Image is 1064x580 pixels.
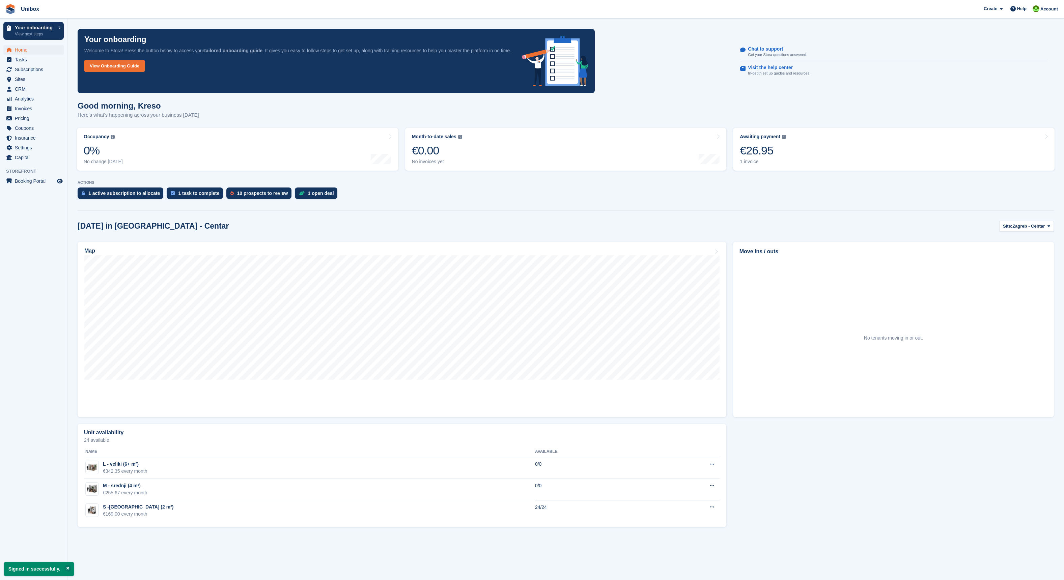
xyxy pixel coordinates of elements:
[3,153,64,162] a: menu
[84,36,146,43] p: Your onboarding
[3,133,64,143] a: menu
[84,430,123,436] h2: Unit availability
[15,65,55,74] span: Subscriptions
[15,25,55,30] p: Your onboarding
[103,482,147,489] div: M - srednji (4 m²)
[78,101,199,110] h1: Good morning, Kreso
[226,187,295,202] a: 10 prospects to review
[3,176,64,186] a: menu
[15,75,55,84] span: Sites
[15,176,55,186] span: Booking Portal
[84,144,123,157] div: 0%
[864,335,923,342] div: No tenants moving in or out.
[999,221,1054,232] button: Site: Zagreb - Centar
[295,187,341,202] a: 1 open deal
[82,191,85,195] img: active_subscription_to_allocate_icon-d502201f5373d7db506a760aba3b589e785aa758c864c3986d89f69b8ff3...
[15,84,55,94] span: CRM
[84,248,95,254] h2: Map
[3,45,64,55] a: menu
[740,159,786,165] div: 1 invoice
[3,75,64,84] a: menu
[84,159,123,165] div: No change [DATE]
[84,60,145,72] a: View Onboarding Guide
[5,4,16,14] img: stora-icon-8386f47178a22dfd0bd8f6a31ec36ba5ce8667c1dd55bd0f319d3a0aa187defe.svg
[56,177,64,185] a: Preview store
[78,222,229,231] h2: [DATE] in [GEOGRAPHIC_DATA] - Centar
[535,446,649,457] th: Available
[1012,223,1045,230] span: Zagreb - Centar
[178,191,219,196] div: 1 task to complete
[171,191,175,195] img: task-75834270c22a3079a89374b754ae025e5fb1db73e45f91037f5363f120a921f8.svg
[412,159,462,165] div: No invoices yet
[103,461,147,468] div: L - veliki (6+ m²)
[103,468,147,475] div: €342.35 every month
[15,114,55,123] span: Pricing
[308,191,334,196] div: 1 open deal
[1033,5,1039,12] img: Kreso Papec
[86,484,99,494] img: 40-sqft-unit.jpg
[740,61,1047,80] a: Visit the help center In-depth set up guides and resources.
[748,65,805,70] p: Visit the help center
[3,114,64,123] a: menu
[84,446,535,457] th: Name
[167,187,226,202] a: 1 task to complete
[15,143,55,152] span: Settings
[748,70,810,76] p: In-depth set up guides and resources.
[77,128,398,171] a: Occupancy 0% No change [DATE]
[6,168,67,175] span: Storefront
[15,133,55,143] span: Insurance
[405,128,727,171] a: Month-to-date sales €0.00 No invoices yet
[78,111,199,119] p: Here's what's happening across your business [DATE]
[1017,5,1027,12] span: Help
[412,134,456,140] div: Month-to-date sales
[15,123,55,133] span: Coupons
[740,144,786,157] div: €26.95
[748,52,807,58] p: Get your Stora questions answered.
[15,45,55,55] span: Home
[299,191,305,196] img: deal-1b604bf984904fb50ccaf53a9ad4b4a5d6e5aea283cecdc64d6e3604feb123c2.svg
[3,94,64,104] a: menu
[522,36,588,86] img: onboarding-info-6c161a55d2c0e0a8cae90662b2fe09162a5109e8cc188191df67fb4f79e88e88.svg
[535,500,649,521] td: 24/24
[78,187,167,202] a: 1 active subscription to allocate
[458,135,462,139] img: icon-info-grey-7440780725fd019a000dd9b08b2336e03edf1995a4989e88bcd33f0948082b44.svg
[535,479,649,500] td: 0/0
[3,65,64,74] a: menu
[18,3,42,14] a: Unibox
[84,47,511,54] p: Welcome to Stora! Press the button below to access your . It gives you easy to follow steps to ge...
[111,135,115,139] img: icon-info-grey-7440780725fd019a000dd9b08b2336e03edf1995a4989e88bcd33f0948082b44.svg
[1040,6,1058,12] span: Account
[412,144,462,157] div: €0.00
[88,191,160,196] div: 1 active subscription to allocate
[733,128,1055,171] a: Awaiting payment €26.95 1 invoice
[3,22,64,40] a: Your onboarding View next steps
[15,55,55,64] span: Tasks
[748,46,802,52] p: Chat to support
[86,463,99,472] img: 64-sqft-unit.jpg
[3,123,64,133] a: menu
[740,43,1047,61] a: Chat to support Get your Stora questions answered.
[237,191,288,196] div: 10 prospects to review
[3,104,64,113] a: menu
[78,242,726,417] a: Map
[103,511,173,518] div: €169.00 every month
[3,143,64,152] a: menu
[740,134,780,140] div: Awaiting payment
[15,94,55,104] span: Analytics
[78,180,1054,185] p: ACTIONS
[15,104,55,113] span: Invoices
[3,55,64,64] a: menu
[535,457,649,479] td: 0/0
[86,505,99,515] img: 20-sqft-unit.jpg
[103,489,147,496] div: €255.67 every month
[103,503,173,511] div: S -[GEOGRAPHIC_DATA] (2 m²)
[782,135,786,139] img: icon-info-grey-7440780725fd019a000dd9b08b2336e03edf1995a4989e88bcd33f0948082b44.svg
[84,438,720,442] p: 24 available
[204,48,262,53] strong: tailored onboarding guide
[1003,223,1012,230] span: Site:
[230,191,234,195] img: prospect-51fa495bee0391a8d652442698ab0144808aea92771e9ea1ae160a38d050c398.svg
[15,153,55,162] span: Capital
[739,248,1047,256] h2: Move ins / outs
[84,134,109,140] div: Occupancy
[15,31,55,37] p: View next steps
